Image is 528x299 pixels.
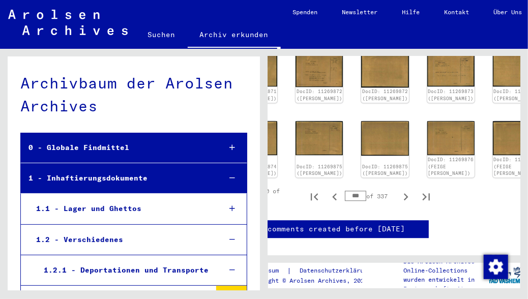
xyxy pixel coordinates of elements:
[296,121,343,156] img: 001.jpg
[396,186,416,206] button: Next page
[325,186,345,206] button: Previous page
[36,260,213,280] div: 1.2.1 - Deportationen und Transporte
[361,121,408,156] img: 002.jpg
[292,265,384,276] a: Datenschutzerklärung
[362,164,408,176] a: DocID: 11269875 ([PERSON_NAME])
[21,138,213,158] div: 0 - Globale Findmittel
[21,168,213,188] div: 1 - Inhaftierungsdokumente
[427,121,475,155] img: 001.jpg
[362,88,408,101] a: DocID: 11269872 ([PERSON_NAME])
[20,72,247,117] div: Archivbaum der Arolsen Archives
[428,88,474,101] a: DocID: 11269873 ([PERSON_NAME])
[216,286,247,296] div: 20840
[136,22,188,47] a: Suchen
[345,191,396,201] div: of 337
[28,199,213,219] div: 1.1 - Lager und Ghettos
[296,52,343,87] img: 001.jpg
[403,275,489,293] p: wurden entwickelt in Partnerschaft mit
[304,186,325,206] button: First page
[188,22,281,49] a: Archiv erkunden
[428,157,474,176] a: DocID: 11269876 (FEIGE [PERSON_NAME])
[28,230,213,250] div: 1.2 - Verschiedenes
[247,276,384,285] p: Copyright © Arolsen Archives, 2021
[427,52,475,86] img: 001.jpg
[297,88,342,101] a: DocID: 11269872 ([PERSON_NAME])
[247,265,384,276] div: |
[249,224,405,234] a: See comments created before [DATE]
[361,52,408,87] img: 002.jpg
[484,255,508,279] img: Zustimmung ändern
[416,186,436,206] button: Last page
[297,164,342,176] a: DocID: 11269875 ([PERSON_NAME])
[403,257,489,275] p: Die Arolsen Archives Online-Collections
[8,10,128,35] img: Arolsen_neg.svg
